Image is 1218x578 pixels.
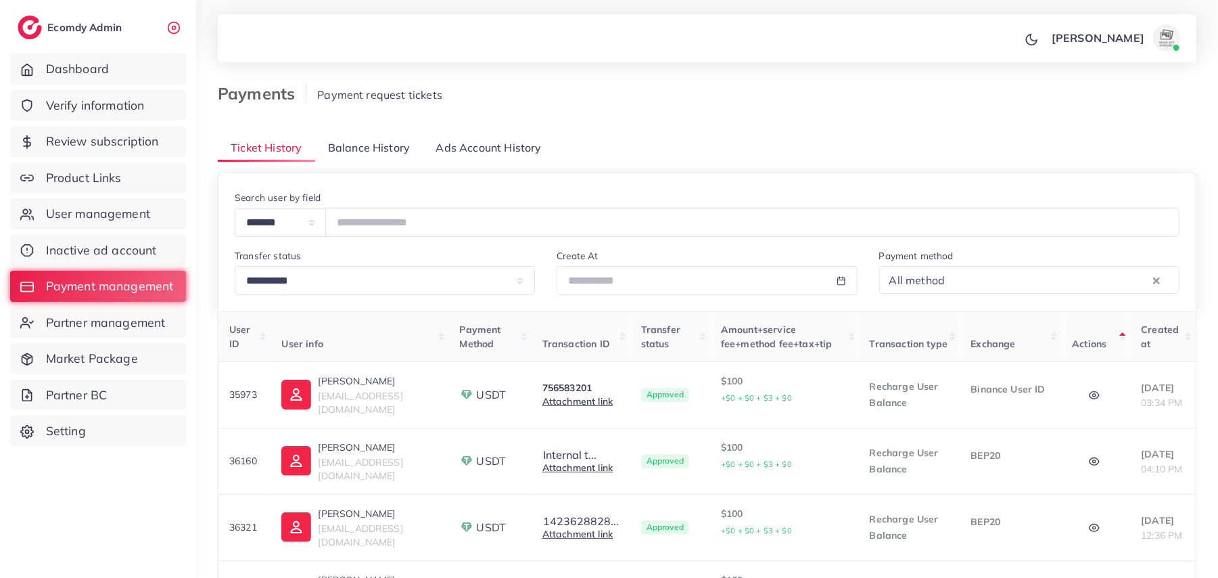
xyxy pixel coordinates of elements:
p: Binance User ID [970,381,1050,397]
a: Partner management [10,307,186,338]
p: BEP20 [970,447,1050,464]
span: Transfer status [641,324,680,349]
div: Search for option [879,266,1179,294]
span: 03:34 PM [1141,397,1182,409]
p: [PERSON_NAME] [1052,30,1144,46]
span: Approved [641,520,689,535]
span: 756583201 [542,382,592,394]
span: Transaction type [870,338,948,350]
span: Verify information [46,97,145,114]
a: Market Package [10,343,186,374]
img: payment [460,520,473,534]
span: Actions [1072,338,1106,350]
img: payment [460,388,473,401]
a: Verify information [10,90,186,121]
span: Approved [641,388,689,403]
span: Inactive ad account [46,242,157,259]
p: $100 [721,439,848,472]
img: avatar [1153,24,1180,51]
p: Recharge User Balance [870,445,950,477]
span: Market Package [46,350,138,368]
span: Amount+service fee+method fee+tax+tip [721,324,833,349]
p: $100 [721,506,848,539]
button: Clear Selected [1153,272,1160,288]
span: USDT [477,453,507,469]
span: User info [281,338,323,350]
span: Payment management [46,277,174,295]
p: 35973 [229,386,260,403]
span: Dashboard [46,60,109,78]
input: Search for option [949,269,1150,290]
button: 1423628828... [542,515,619,527]
span: Partner management [46,314,166,332]
h3: Payments [218,84,306,104]
p: [PERSON_NAME] [318,373,438,389]
img: ic-user-info.36bf1079.svg [281,380,311,409]
label: Payment method [879,249,954,263]
span: All method [887,270,948,290]
p: 36321 [229,519,260,535]
span: User management [46,205,150,223]
a: Dashboard [10,53,186,85]
p: Recharge User Balance [870,378,950,411]
a: Setting [10,416,186,447]
a: Attachment link [542,395,613,407]
span: Balance History [328,140,410,156]
a: Attachment link [542,528,613,540]
small: +$0 + $0 + $3 + $0 [721,460,792,469]
span: Setting [46,422,86,440]
p: [PERSON_NAME] [318,506,438,522]
img: payment [460,454,473,468]
a: Partner BC [10,380,186,411]
span: Approved [641,454,689,469]
a: [PERSON_NAME]avatar [1044,24,1186,51]
a: Product Links [10,162,186,194]
a: Inactive ad account [10,235,186,266]
label: Transfer status [235,249,301,263]
img: ic-user-info.36bf1079.svg [281,446,311,476]
p: [DATE] [1141,446,1185,462]
span: [EMAIL_ADDRESS][DOMAIN_NAME] [318,456,402,482]
p: [DATE] [1141,380,1185,396]
img: logo [18,16,42,39]
a: logoEcomdy Admin [18,16,125,39]
p: $100 [721,373,848,406]
a: Attachment link [542,462,613,474]
p: [PERSON_NAME] [318,439,438,455]
span: Created at [1141,324,1179,349]
small: +$0 + $0 + $3 + $0 [721,526,792,535]
span: Ticket History [231,140,302,156]
a: User management [10,198,186,229]
span: [EMAIL_ADDRESS][DOMAIN_NAME] [318,523,402,548]
span: User ID [229,324,251,349]
label: Create At [557,249,598,263]
img: ic-user-info.36bf1079.svg [281,512,311,542]
p: 36160 [229,453,260,469]
span: Product Links [46,169,122,187]
span: Ads Account History [436,140,542,156]
span: 04:10 PM [1141,463,1182,475]
h2: Ecomdy Admin [47,21,125,34]
small: +$0 + $0 + $3 + $0 [721,393,792,403]
p: [DATE] [1141,512,1185,529]
span: Transaction ID [542,338,610,350]
span: Exchange [970,338,1015,350]
span: USDT [477,387,507,403]
span: 12:36 PM [1141,529,1182,541]
span: [EMAIL_ADDRESS][DOMAIN_NAME] [318,390,402,416]
span: Payment request tickets [317,88,442,102]
span: Review subscription [46,133,159,150]
label: Search user by field [235,191,321,204]
span: Payment Method [460,324,501,349]
span: USDT [477,520,507,535]
a: Review subscription [10,126,186,157]
p: Recharge User Balance [870,511,950,543]
p: BEP20 [970,514,1050,530]
span: Partner BC [46,386,108,404]
button: Internal t... [542,449,597,461]
a: Payment management [10,271,186,302]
